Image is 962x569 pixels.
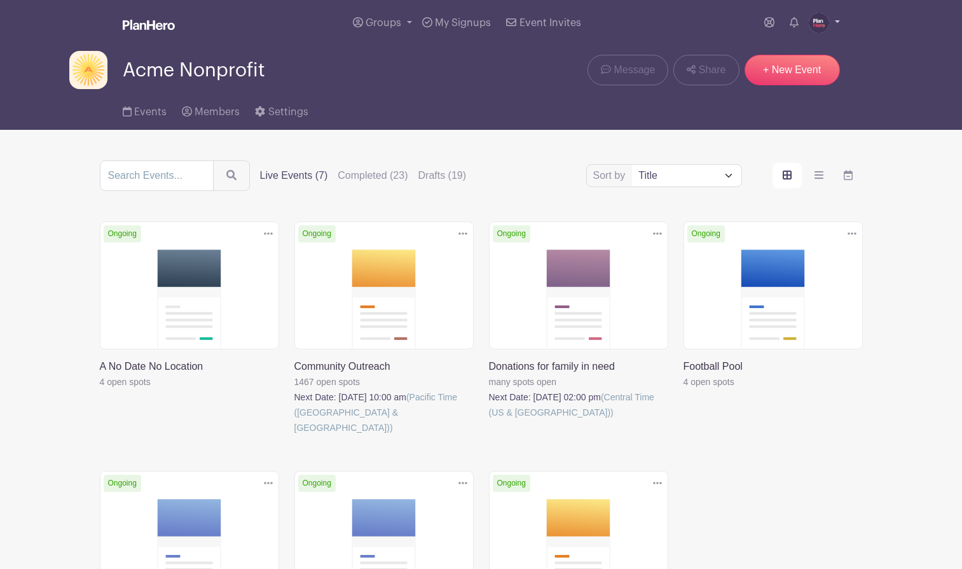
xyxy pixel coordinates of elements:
a: Settings [255,89,308,130]
span: Groups [366,18,401,28]
span: Acme Nonprofit [123,60,265,81]
a: Events [123,89,167,130]
a: Share [673,55,739,85]
label: Completed (23) [338,168,408,183]
span: My Signups [435,18,491,28]
img: PH-Logo-Circle-Centered-Purple.jpg [809,13,829,33]
div: filters [260,168,467,183]
span: Message [614,62,655,78]
span: Event Invites [519,18,581,28]
a: Members [182,89,240,130]
span: Members [195,107,240,117]
img: Acme-logo-ph.png [69,51,107,89]
span: Events [134,107,167,117]
label: Live Events (7) [260,168,328,183]
span: Share [699,62,726,78]
span: Settings [268,107,308,117]
a: Message [588,55,668,85]
input: Search Events... [100,160,214,191]
div: order and view [773,163,863,188]
img: logo_white-6c42ec7e38ccf1d336a20a19083b03d10ae64f83f12c07503d8b9e83406b4c7d.svg [123,20,175,30]
label: Sort by [593,168,629,183]
label: Drafts (19) [418,168,467,183]
a: + New Event [745,55,840,85]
